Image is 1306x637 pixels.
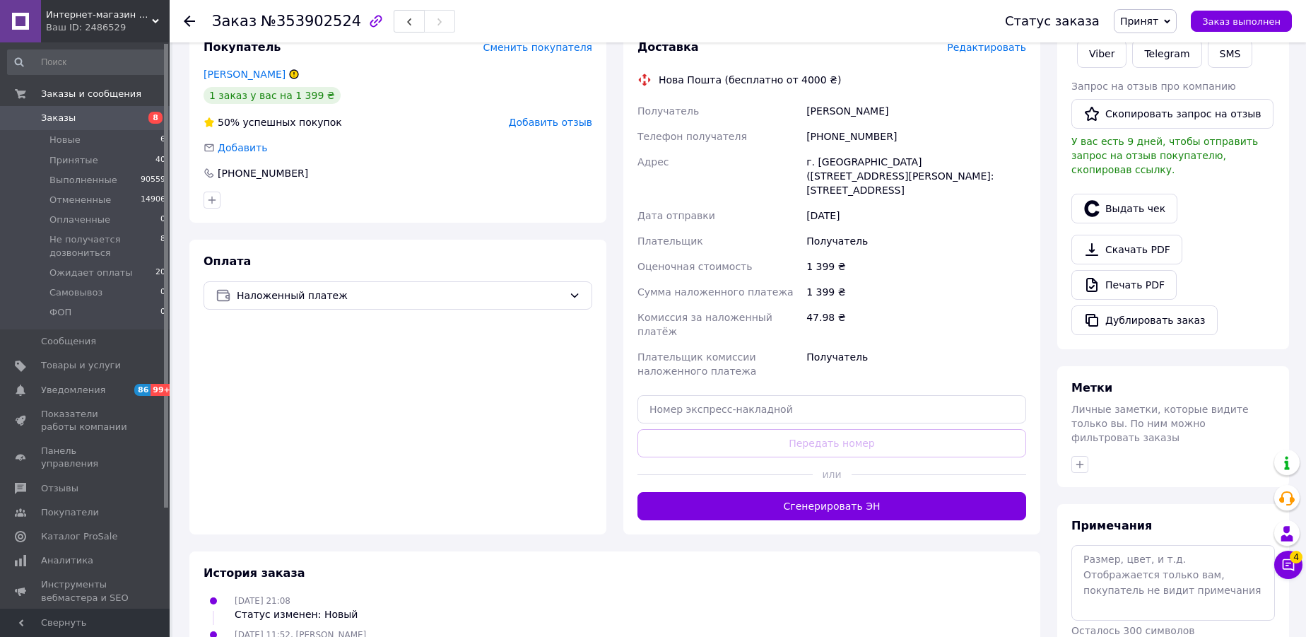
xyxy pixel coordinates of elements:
[637,105,699,117] span: Получатель
[804,124,1029,149] div: [PHONE_NUMBER]
[1071,81,1236,92] span: Запрос на отзыв про компанию
[804,98,1029,124] div: [PERSON_NAME]
[1071,305,1218,335] button: Дублировать заказ
[41,335,96,348] span: Сообщения
[637,312,772,337] span: Комиссия за наложенный платёж
[1274,551,1302,579] button: Чат с покупателем4
[235,607,358,621] div: Статус изменен: Новый
[41,530,117,543] span: Каталог ProSale
[155,267,165,279] span: 20
[160,214,165,226] span: 0
[49,306,71,319] span: ФОП
[49,214,110,226] span: Оплаченные
[237,288,563,303] span: Наложенный платеж
[804,228,1029,254] div: Получатель
[41,445,131,470] span: Панель управления
[204,69,286,80] a: [PERSON_NAME]
[1071,194,1177,223] button: Выдать чек
[46,21,170,34] div: Ваш ID: 2486529
[160,134,165,146] span: 6
[49,233,160,259] span: Не получается дозвониться
[637,261,753,272] span: Оценочная стоимость
[1071,519,1152,532] span: Примечания
[49,194,111,206] span: Отмененные
[655,73,845,87] div: Нова Пошта (бесплатно от 4000 ₴)
[41,554,93,567] span: Аналитика
[46,8,152,21] span: Интернет-магазин «Gadgetarium»
[49,286,102,299] span: Самовывоз
[1071,625,1194,636] span: Осталось 300 символов
[49,174,117,187] span: Выполненные
[637,131,747,142] span: Телефон получателя
[204,40,281,54] span: Покупатель
[1077,40,1126,68] a: Viber
[151,384,174,396] span: 99+
[148,112,163,124] span: 8
[637,156,669,168] span: Адрес
[134,384,151,396] span: 86
[637,235,703,247] span: Плательщик
[483,42,592,53] span: Сменить покупателя
[947,42,1026,53] span: Редактировать
[7,49,167,75] input: Поиск
[141,174,165,187] span: 90559
[1071,270,1177,300] a: Печать PDF
[804,305,1029,344] div: 47.98 ₴
[160,306,165,319] span: 0
[204,115,342,129] div: успешных покупок
[204,566,305,580] span: История заказа
[184,14,195,28] div: Вернуться назад
[41,359,121,372] span: Товары и услуги
[637,210,715,221] span: Дата отправки
[218,142,267,153] span: Добавить
[261,13,361,30] span: №353902524
[49,267,133,279] span: Ожидает оплаты
[160,286,165,299] span: 0
[41,482,78,495] span: Отзывы
[804,149,1029,203] div: г. [GEOGRAPHIC_DATA] ([STREET_ADDRESS][PERSON_NAME]: [STREET_ADDRESS]
[1290,551,1302,563] span: 4
[204,255,251,268] span: Оплата
[41,112,76,124] span: Заказы
[1071,235,1182,264] a: Скачать PDF
[1208,40,1253,68] button: SMS
[41,384,105,397] span: Уведомления
[509,117,592,128] span: Добавить отзыв
[141,194,165,206] span: 14906
[235,596,290,606] span: [DATE] 21:08
[1120,16,1158,27] span: Принят
[41,578,131,604] span: Инструменты вебмастера и SEO
[1132,40,1201,68] a: Telegram
[1071,381,1112,395] span: Метки
[813,467,852,481] span: или
[637,395,1026,423] input: Номер экспресс-накладной
[1191,11,1292,32] button: Заказ выполнен
[1071,136,1258,175] span: У вас есть 9 дней, чтобы отправить запрос на отзыв покупателю, скопировав ссылку.
[1071,404,1249,443] span: Личные заметки, которые видите только вы. По ним можно фильтровать заказы
[49,134,81,146] span: Новые
[41,408,131,433] span: Показатели работы компании
[637,351,756,377] span: Плательщик комиссии наложенного платежа
[212,13,257,30] span: Заказ
[218,117,240,128] span: 50%
[41,88,141,100] span: Заказы и сообщения
[637,492,1026,520] button: Сгенерировать ЭН
[804,279,1029,305] div: 1 399 ₴
[804,203,1029,228] div: [DATE]
[637,40,699,54] span: Доставка
[1071,99,1273,129] button: Скопировать запрос на отзыв
[804,344,1029,384] div: Получатель
[216,166,310,180] div: [PHONE_NUMBER]
[49,154,98,167] span: Принятые
[1202,16,1281,27] span: Заказ выполнен
[804,254,1029,279] div: 1 399 ₴
[1005,14,1100,28] div: Статус заказа
[155,154,165,167] span: 40
[41,506,99,519] span: Покупатели
[204,87,341,104] div: 1 заказ у вас на 1 399 ₴
[637,286,794,298] span: Сумма наложенного платежа
[160,233,165,259] span: 8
